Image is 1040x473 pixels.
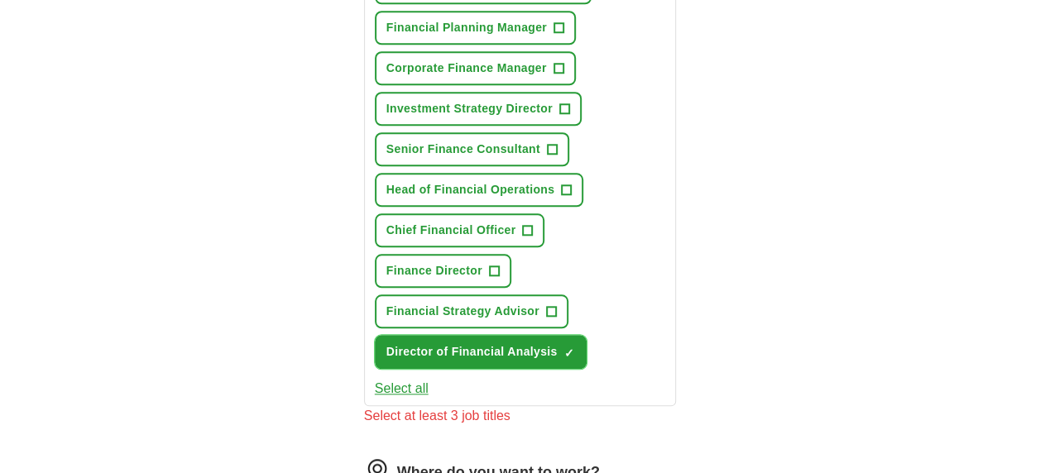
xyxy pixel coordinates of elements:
span: Director of Financial Analysis [386,343,558,361]
span: Chief Financial Officer [386,222,516,239]
span: Senior Finance Consultant [386,141,540,158]
span: Head of Financial Operations [386,181,555,198]
span: ✓ [564,346,574,360]
button: Financial Strategy Advisor [375,294,568,328]
button: Select all [375,379,429,399]
span: Investment Strategy Director [386,100,553,117]
button: Director of Financial Analysis✓ [375,335,587,369]
span: Corporate Finance Manager [386,60,547,77]
div: Select at least 3 job titles [364,406,677,426]
span: Finance Director [386,262,482,279]
span: Financial Planning Manager [386,19,547,36]
button: Finance Director [375,254,511,288]
button: Chief Financial Officer [375,213,545,247]
button: Senior Finance Consultant [375,132,569,166]
button: Corporate Finance Manager [375,51,576,85]
button: Head of Financial Operations [375,173,584,207]
button: Financial Planning Manager [375,11,576,45]
button: Investment Strategy Director [375,92,582,126]
span: Financial Strategy Advisor [386,303,539,320]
